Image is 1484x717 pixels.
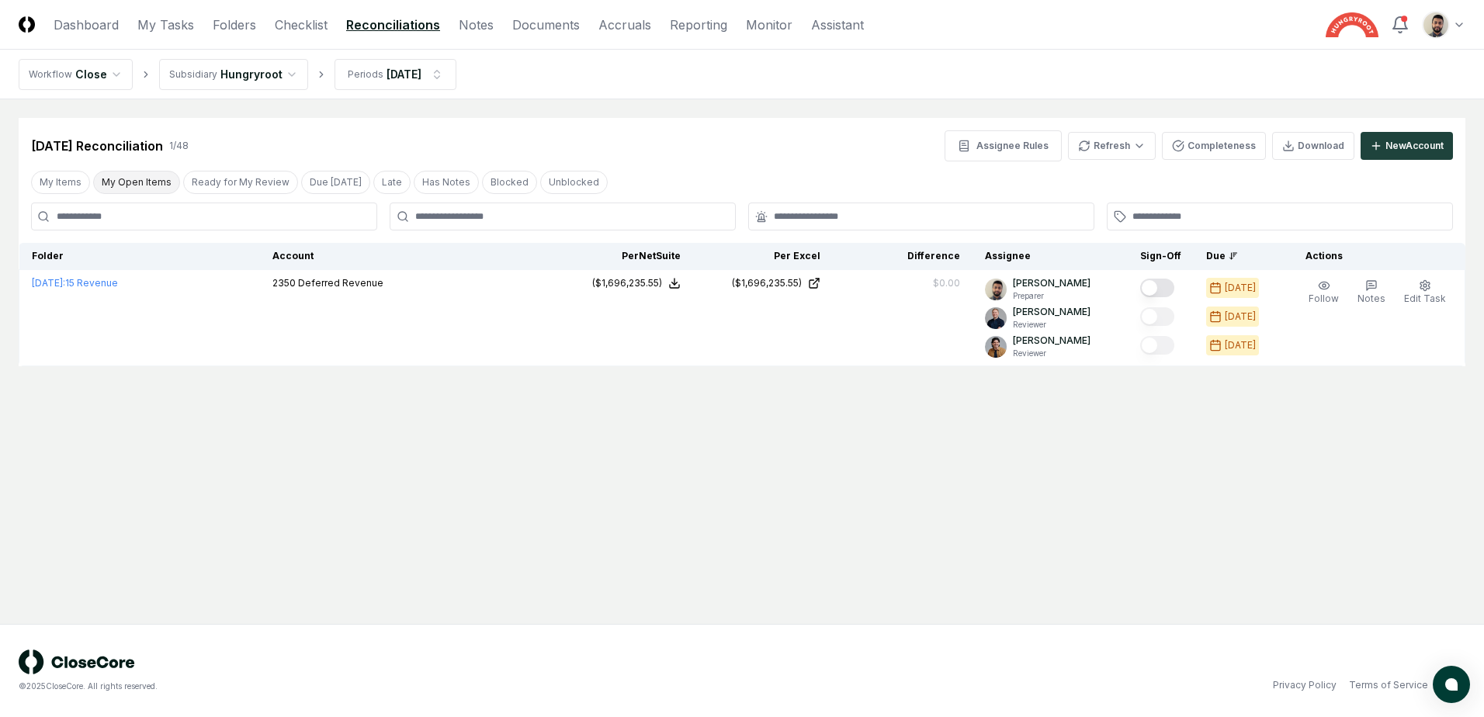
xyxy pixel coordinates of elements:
th: Assignee [973,243,1128,270]
p: Reviewer [1013,319,1090,331]
div: ($1,696,235.55) [732,276,802,290]
span: 2350 [272,277,296,289]
a: Accruals [598,16,651,34]
th: Per Excel [693,243,833,270]
span: [DATE] : [32,277,65,289]
img: logo [19,649,135,674]
div: Periods [348,68,383,81]
img: d09822cc-9b6d-4858-8d66-9570c114c672_214030b4-299a-48fd-ad93-fc7c7aef54c6.png [1423,12,1448,37]
button: Periods[DATE] [335,59,456,90]
a: Privacy Policy [1273,678,1337,692]
img: ACg8ocLvq7MjQV6RZF1_Z8o96cGG_vCwfvrLdMx8PuJaibycWA8ZaAE=s96-c [985,307,1007,329]
a: Checklist [275,16,328,34]
div: [DATE] [1225,338,1256,352]
a: Folders [213,16,256,34]
th: Difference [833,243,973,270]
a: My Tasks [137,16,194,34]
button: Unblocked [540,171,608,194]
button: Has Notes [414,171,479,194]
a: Monitor [746,16,792,34]
button: atlas-launcher [1433,666,1470,703]
button: Follow [1305,276,1342,309]
div: Account [272,249,541,263]
p: [PERSON_NAME] [1013,276,1090,290]
span: Deferred Revenue [298,277,383,289]
div: New Account [1385,139,1444,153]
img: Hungryroot logo [1326,12,1378,37]
a: Terms of Service [1349,678,1428,692]
button: NewAccount [1361,132,1453,160]
a: ($1,696,235.55) [706,276,820,290]
nav: breadcrumb [19,59,456,90]
button: Late [373,171,411,194]
button: My Items [31,171,90,194]
button: Blocked [482,171,537,194]
button: Assignee Rules [945,130,1062,161]
img: d09822cc-9b6d-4858-8d66-9570c114c672_214030b4-299a-48fd-ad93-fc7c7aef54c6.png [985,279,1007,300]
img: ACg8ocIj8Ed1971QfF93IUVvJX6lPm3y0CRToLvfAg4p8TYQk6NAZIo=s96-c [985,336,1007,358]
a: Reporting [670,16,727,34]
a: Notes [459,16,494,34]
a: Reconciliations [346,16,440,34]
a: Assistant [811,16,864,34]
div: [DATE] Reconciliation [31,137,163,155]
a: [DATE]:15 Revenue [32,277,118,289]
p: Reviewer [1013,348,1090,359]
div: [DATE] [1225,310,1256,324]
a: Documents [512,16,580,34]
button: Refresh [1068,132,1156,160]
th: Folder [19,243,260,270]
th: Sign-Off [1128,243,1194,270]
button: Mark complete [1140,279,1174,297]
div: $0.00 [933,276,960,290]
span: Edit Task [1404,293,1446,304]
span: Notes [1357,293,1385,304]
th: Per NetSuite [553,243,693,270]
div: Subsidiary [169,68,217,81]
button: ($1,696,235.55) [592,276,681,290]
button: Completeness [1162,132,1266,160]
p: Preparer [1013,290,1090,302]
button: Download [1272,132,1354,160]
div: © 2025 CloseCore. All rights reserved. [19,681,742,692]
button: Mark complete [1140,336,1174,355]
a: Dashboard [54,16,119,34]
button: Edit Task [1401,276,1449,309]
div: Actions [1293,249,1453,263]
div: ($1,696,235.55) [592,276,662,290]
button: Notes [1354,276,1389,309]
span: Follow [1309,293,1339,304]
div: [DATE] [1225,281,1256,295]
div: Workflow [29,68,72,81]
button: Due Today [301,171,370,194]
div: Due [1206,249,1268,263]
button: Ready for My Review [183,171,298,194]
button: My Open Items [93,171,180,194]
p: [PERSON_NAME] [1013,334,1090,348]
img: Logo [19,16,35,33]
div: [DATE] [387,66,421,82]
p: [PERSON_NAME] [1013,305,1090,319]
button: Mark complete [1140,307,1174,326]
div: 1 / 48 [169,139,189,153]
